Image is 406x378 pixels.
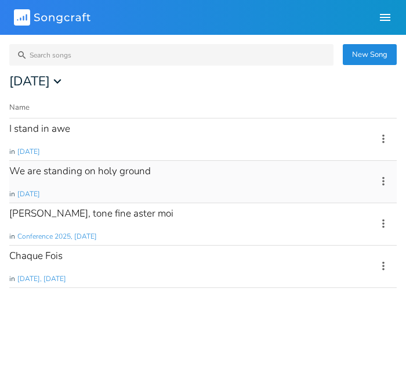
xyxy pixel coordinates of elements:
div: Chaque Fois [9,251,63,261]
div: Name [9,102,30,113]
span: in [9,189,15,199]
span: in [9,147,15,157]
span: [DATE] [17,189,40,199]
span: [DATE], [DATE] [17,274,66,284]
button: Name [9,102,363,113]
span: Conference 2025, [DATE] [17,232,97,242]
div: I stand in awe [9,124,70,134]
button: New Song [343,44,397,65]
span: [DATE] [9,75,50,88]
input: Search songs [9,44,333,66]
span: in [9,274,15,284]
span: in [9,232,15,242]
span: [DATE] [17,147,40,157]
div: We are standing on holy ground [9,166,151,176]
div: [PERSON_NAME], tone fine aster moi [9,208,173,218]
